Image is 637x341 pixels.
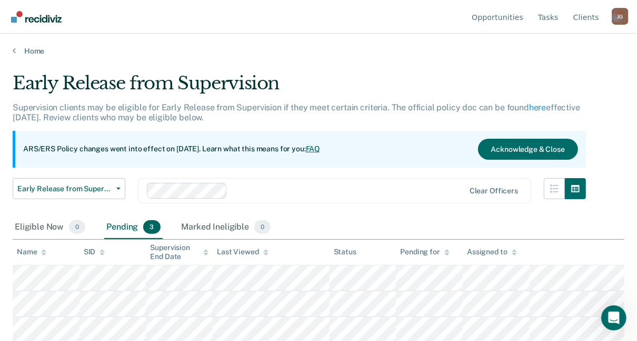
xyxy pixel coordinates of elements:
a: Home [13,46,624,56]
div: Clear officers [470,187,518,195]
div: Early Release from Supervision [13,73,586,102]
div: Name [17,247,46,256]
button: Acknowledge & Close [478,139,578,160]
div: Supervision End Date [150,243,208,261]
div: Eligible Now0 [13,216,87,239]
div: Pending for [400,247,449,256]
p: Supervision clients may be eligible for Early Release from Supervision if they meet certain crite... [13,102,580,122]
span: Early Release from Supervision [17,184,112,193]
div: Last Viewed [217,247,268,256]
button: Profile dropdown button [612,8,629,25]
div: SID [84,247,105,256]
span: 3 [143,220,160,234]
div: J G [612,8,629,25]
img: Recidiviz [11,11,62,23]
iframe: Intercom live chat [601,305,626,330]
div: Marked Ineligible0 [180,216,273,239]
div: Pending3 [104,216,162,239]
span: 0 [254,220,271,234]
p: ARS/ERS Policy changes went into effect on [DATE]. Learn what this means for you: [23,144,320,154]
div: Assigned to [467,247,516,256]
button: Early Release from Supervision [13,178,125,199]
div: Status [334,247,356,256]
span: 0 [69,220,85,234]
a: here [529,102,546,112]
a: FAQ [306,144,321,153]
